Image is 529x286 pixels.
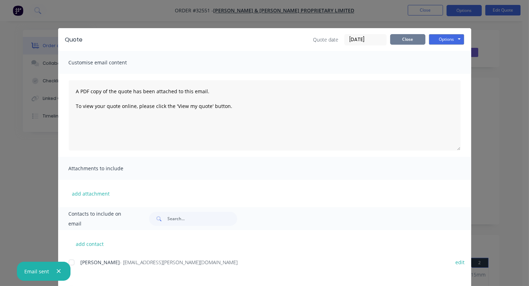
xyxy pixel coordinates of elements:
[69,80,461,151] textarea: A PDF copy of the quote has been attached to this email. To view your quote online, please click ...
[313,36,339,43] span: Quote date
[69,239,111,249] button: add contact
[69,188,113,199] button: add attachment
[65,36,83,44] div: Quote
[24,268,49,275] div: Email sent
[69,209,132,229] span: Contacts to include on email
[390,34,425,45] button: Close
[167,212,237,226] input: Search...
[69,58,146,68] span: Customise email content
[69,164,146,173] span: Attachments to include
[81,259,120,266] span: [PERSON_NAME]
[429,34,464,45] button: Options
[451,258,469,267] button: edit
[120,259,238,266] span: - [EMAIL_ADDRESS][PERSON_NAME][DOMAIN_NAME]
